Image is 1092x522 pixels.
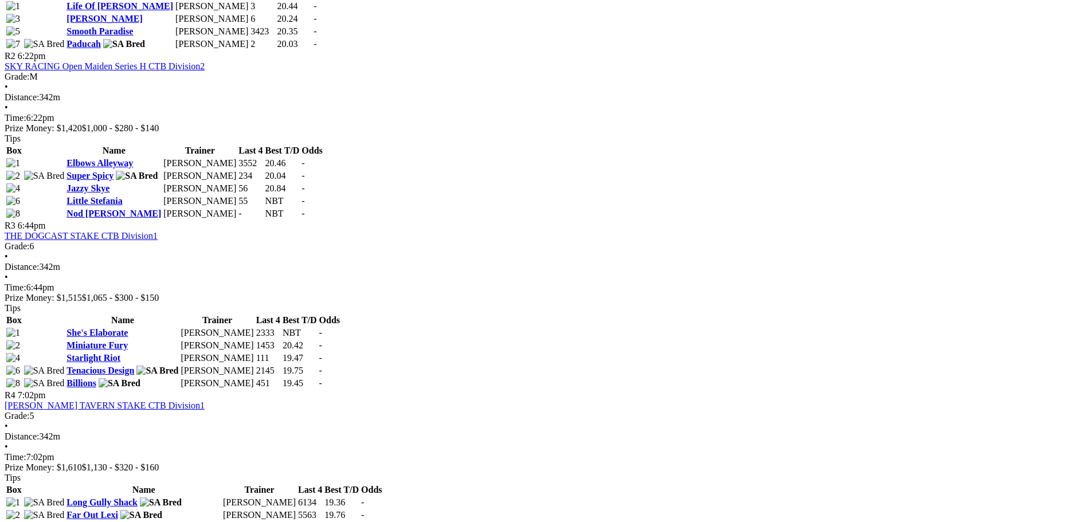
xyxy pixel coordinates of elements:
a: Long Gully Shack [66,497,138,507]
td: [PERSON_NAME] [163,170,237,182]
td: [PERSON_NAME] [163,195,237,207]
td: [PERSON_NAME] [163,158,237,169]
div: 6:22pm [5,113,1087,123]
td: NBT [265,208,300,219]
td: [PERSON_NAME] [181,365,255,376]
span: 6:22pm [18,51,46,61]
th: Odds [301,145,323,156]
span: Grade: [5,411,30,421]
a: Elbows Alleyway [66,158,133,168]
div: 6 [5,241,1087,252]
span: - [319,328,322,337]
a: Far Out Lexi [66,510,118,520]
a: Smooth Paradise [66,26,133,36]
td: 5563 [298,509,323,521]
span: Time: [5,282,26,292]
span: • [5,103,8,112]
a: SKY RACING Open Maiden Series H CTB Division2 [5,61,205,71]
td: [PERSON_NAME] [181,327,255,339]
td: 20.35 [276,26,312,37]
span: Distance: [5,431,39,441]
th: Trainer [163,145,237,156]
td: 56 [238,183,263,194]
span: - [302,183,304,193]
span: 7:02pm [18,390,46,400]
span: • [5,252,8,261]
img: SA Bred [116,171,158,181]
span: • [5,272,8,282]
span: Distance: [5,92,39,102]
img: SA Bred [136,366,178,376]
img: 6 [6,366,20,376]
span: - [319,340,322,350]
a: THE DOGCAST STAKE CTB Division1 [5,231,158,241]
img: SA Bred [24,497,65,508]
img: SA Bred [24,39,65,49]
td: 3552 [238,158,263,169]
img: 1 [6,158,20,168]
div: 342m [5,92,1087,103]
td: 451 [256,378,281,389]
img: SA Bred [99,378,140,388]
a: Starlight Riot [66,353,120,363]
img: 1 [6,497,20,508]
th: Name [66,145,162,156]
td: [PERSON_NAME] [181,352,255,364]
div: 342m [5,262,1087,272]
img: 8 [6,209,20,219]
td: 1453 [256,340,281,351]
td: 20.04 [265,170,300,182]
td: [PERSON_NAME] [181,378,255,389]
span: Tips [5,303,21,313]
div: Prize Money: $1,515 [5,293,1087,303]
img: 4 [6,183,20,194]
span: Box [6,315,22,325]
img: 5 [6,26,20,37]
img: SA Bred [140,497,182,508]
th: Last 4 [298,484,323,496]
a: Nod [PERSON_NAME] [66,209,161,218]
a: Jazzy Skye [66,183,109,193]
span: 6:44pm [18,221,46,230]
td: 6134 [298,497,323,508]
div: M [5,72,1087,82]
img: 3 [6,14,20,24]
img: SA Bred [24,171,65,181]
span: $1,065 - $300 - $150 [82,293,159,303]
td: [PERSON_NAME] [175,38,249,50]
td: NBT [282,327,318,339]
span: R2 [5,51,15,61]
td: - [238,208,263,219]
img: 1 [6,328,20,338]
a: Billions [66,378,96,388]
img: SA Bred [24,366,65,376]
img: SA Bred [24,510,65,520]
span: Grade: [5,72,30,81]
img: SA Bred [24,378,65,388]
span: - [314,26,316,36]
div: 7:02pm [5,452,1087,462]
span: R3 [5,221,15,230]
a: Life Of [PERSON_NAME] [66,1,173,11]
td: 19.75 [282,365,318,376]
span: • [5,82,8,92]
span: - [314,14,316,23]
a: She's Elaborate [66,328,128,337]
td: 20.44 [276,1,312,12]
span: - [361,510,364,520]
span: Box [6,146,22,155]
th: Name [66,315,179,326]
td: 234 [238,170,263,182]
td: 20.24 [276,13,312,25]
th: Best T/D [265,145,300,156]
img: 4 [6,353,20,363]
th: Odds [319,315,340,326]
td: 55 [238,195,263,207]
span: - [302,196,304,206]
img: 2 [6,510,20,520]
div: Prize Money: $1,610 [5,462,1087,473]
img: 7 [6,39,20,49]
td: [PERSON_NAME] [222,509,296,521]
td: [PERSON_NAME] [175,13,249,25]
span: Distance: [5,262,39,272]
